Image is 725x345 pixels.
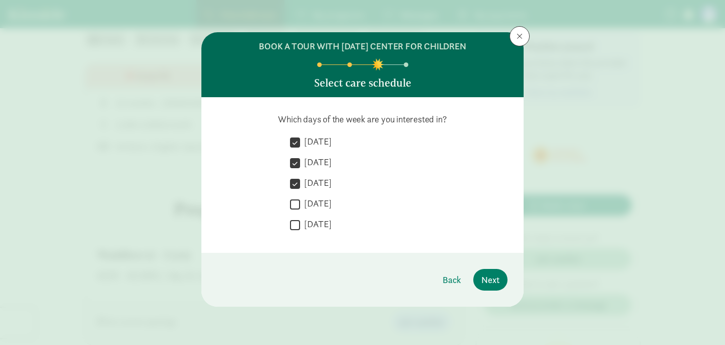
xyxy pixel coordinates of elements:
[481,273,499,287] span: Next
[434,269,469,291] button: Back
[300,197,332,210] label: [DATE]
[443,273,461,287] span: Back
[259,40,466,52] h6: BOOK A TOUR WITH [DATE] CENTER FOR CHILDREN
[314,77,411,89] h5: Select care schedule
[300,177,332,189] label: [DATE]
[300,156,332,168] label: [DATE]
[300,135,332,148] label: [DATE]
[300,218,332,230] label: [DATE]
[217,113,507,125] p: Which days of the week are you interested in?
[473,269,507,291] button: Next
